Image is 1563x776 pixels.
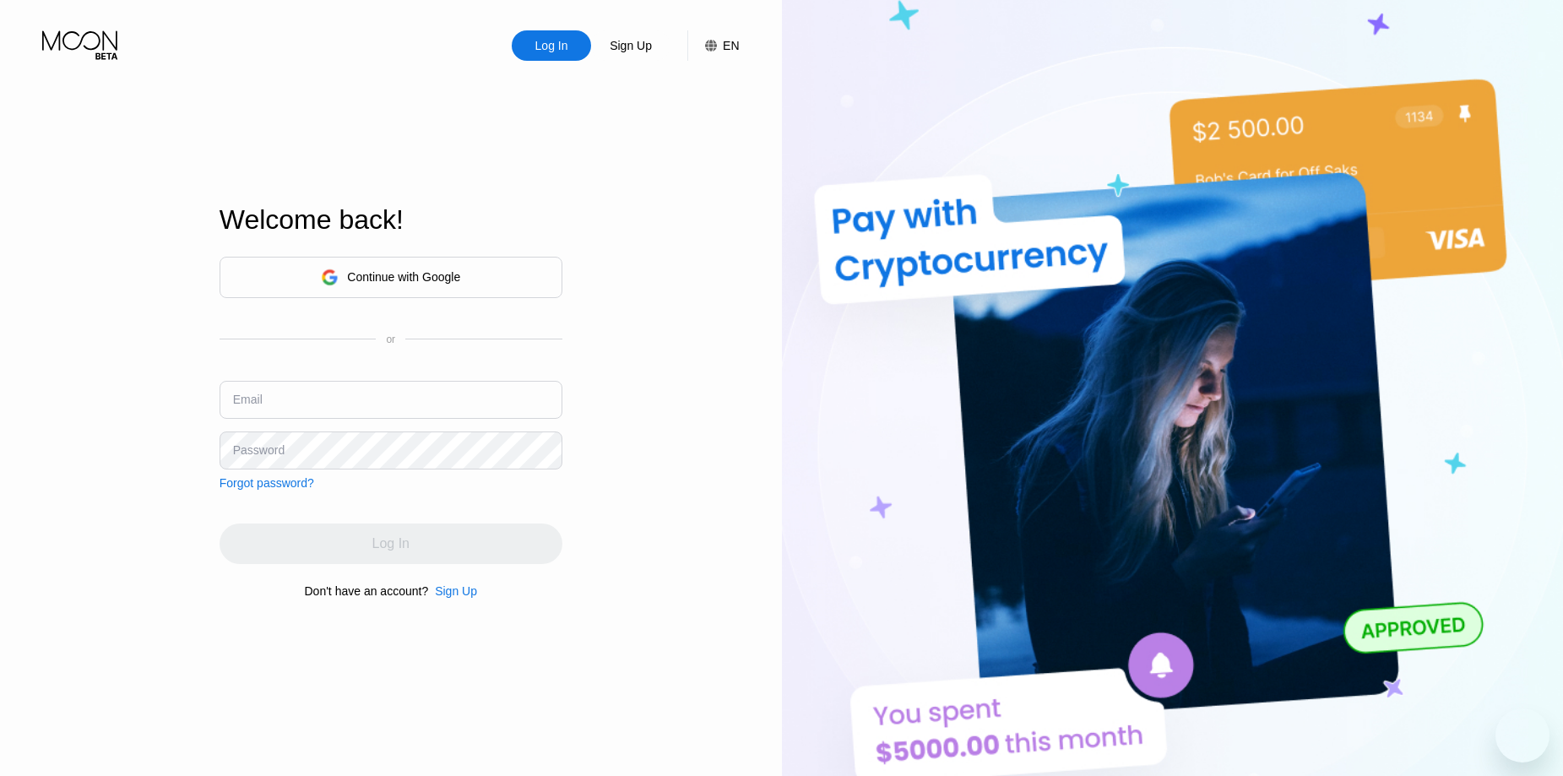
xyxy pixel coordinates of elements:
[512,30,591,61] div: Log In
[220,476,314,490] div: Forgot password?
[723,39,739,52] div: EN
[386,334,395,345] div: or
[347,270,460,284] div: Continue with Google
[1495,708,1549,762] iframe: Button to launch messaging window
[687,30,739,61] div: EN
[435,584,477,598] div: Sign Up
[220,257,562,298] div: Continue with Google
[608,37,654,54] div: Sign Up
[591,30,670,61] div: Sign Up
[534,37,570,54] div: Log In
[428,584,477,598] div: Sign Up
[305,584,429,598] div: Don't have an account?
[220,204,562,236] div: Welcome back!
[233,443,285,457] div: Password
[233,393,263,406] div: Email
